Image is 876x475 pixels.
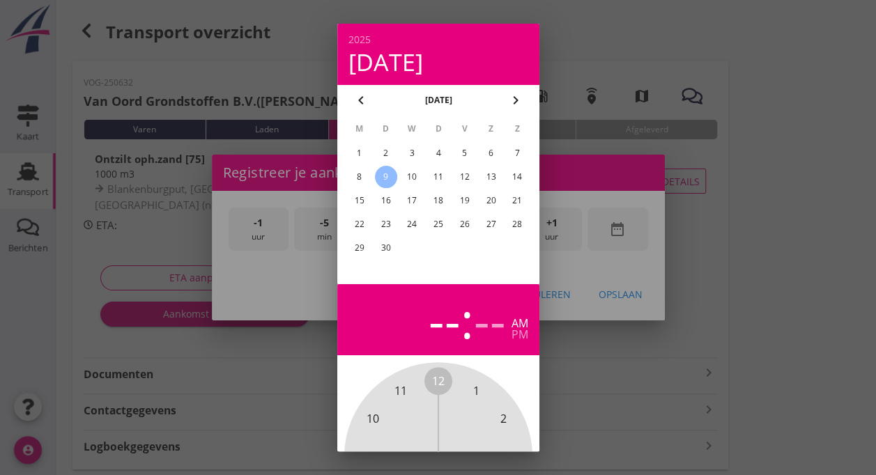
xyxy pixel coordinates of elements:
[374,189,397,212] button: 16
[360,448,366,465] span: 9
[453,189,475,212] button: 19
[479,142,502,164] button: 6
[479,189,502,212] button: 20
[510,448,516,465] span: 3
[348,237,370,259] button: 29
[505,117,530,141] th: Z
[353,92,369,109] i: chevron_left
[373,117,398,141] th: D
[347,117,372,141] th: M
[374,213,397,235] button: 23
[374,166,397,188] button: 9
[348,189,370,212] button: 15
[453,213,475,235] button: 26
[374,142,397,164] button: 2
[401,213,423,235] button: 24
[506,166,528,188] button: 14
[420,90,456,111] button: [DATE]
[432,373,445,389] span: 12
[474,295,506,344] div: --
[512,318,528,329] div: am
[478,117,503,141] th: Z
[453,166,475,188] button: 12
[348,142,370,164] button: 1
[348,35,528,45] div: 2025
[506,213,528,235] button: 28
[348,50,528,74] div: [DATE]
[401,142,423,164] button: 3
[401,189,423,212] button: 17
[399,117,424,141] th: W
[394,383,407,400] span: 11
[427,189,449,212] button: 18
[507,92,524,109] i: chevron_right
[452,117,477,141] th: V
[429,295,461,344] div: --
[453,142,475,164] button: 5
[472,383,479,400] span: 1
[512,329,528,340] div: pm
[348,166,370,188] button: 8
[479,213,502,235] button: 27
[427,142,449,164] button: 4
[427,166,449,188] button: 11
[401,166,423,188] button: 10
[506,189,528,212] button: 21
[427,213,449,235] button: 25
[367,410,379,427] span: 10
[479,166,502,188] button: 13
[348,213,370,235] button: 22
[461,295,474,344] span: :
[506,142,528,164] button: 7
[500,410,507,427] span: 2
[426,117,451,141] th: D
[374,237,397,259] button: 30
